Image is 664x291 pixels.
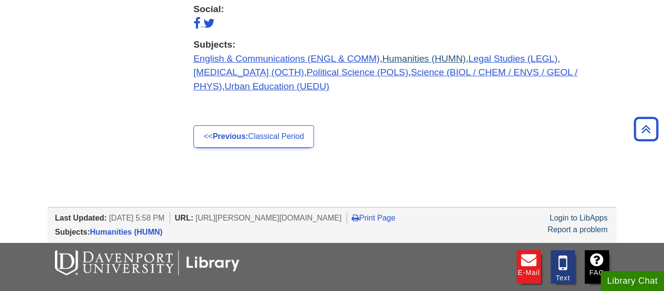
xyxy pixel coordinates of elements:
[175,214,193,222] span: URL:
[193,38,616,94] div: , , , , , ,
[193,67,304,77] a: [MEDICAL_DATA] (OCTH)
[307,67,408,77] a: Political Science (POLS)
[468,53,557,64] a: Legal Studies (LEGL)
[213,132,248,140] strong: Previous:
[352,214,359,222] i: Print Page
[550,214,608,222] a: Login to LibApps
[55,214,107,222] span: Last Updated:
[630,122,662,136] a: Back to Top
[195,214,342,222] span: [URL][PERSON_NAME][DOMAIN_NAME]
[352,214,396,222] a: Print Page
[193,53,380,64] a: English & Communications (ENGL & COMM)
[90,228,162,236] a: Humanities (HUMN)
[551,250,575,284] a: Text
[55,250,240,275] img: DU Libraries
[193,38,616,52] strong: Subjects:
[601,271,664,291] button: Library Chat
[382,53,466,64] a: Humanities (HUMN)
[193,2,616,17] strong: Social:
[109,214,164,222] span: [DATE] 5:58 PM
[585,250,609,284] a: FAQ
[547,225,608,234] a: Report a problem
[55,228,90,236] span: Subjects:
[517,250,541,284] a: E-mail
[225,81,329,91] a: Urban Education (UEDU)
[193,125,314,148] a: <<Previous:Classical Period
